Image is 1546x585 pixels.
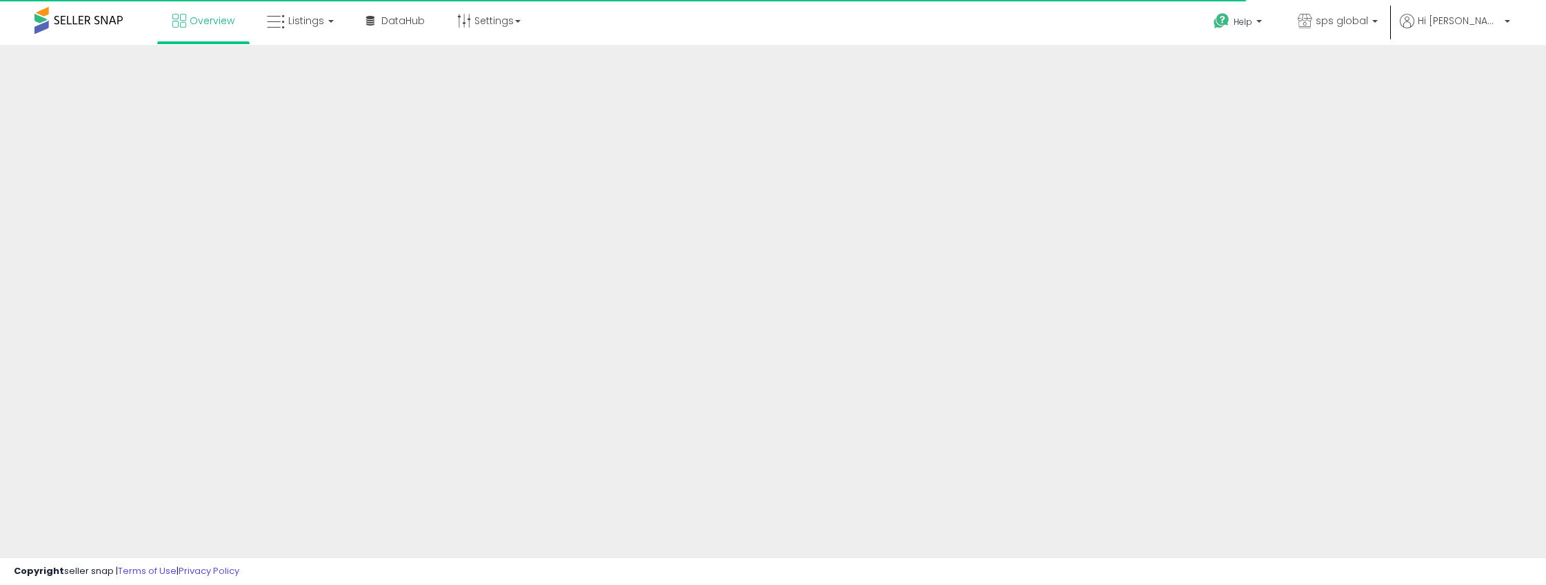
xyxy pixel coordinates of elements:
[190,14,234,28] span: Overview
[1213,12,1230,30] i: Get Help
[14,564,64,577] strong: Copyright
[1316,14,1368,28] span: sps global
[381,14,425,28] span: DataHub
[1400,14,1510,45] a: Hi [PERSON_NAME]
[1203,2,1276,45] a: Help
[1234,16,1252,28] span: Help
[179,564,239,577] a: Privacy Policy
[1418,14,1500,28] span: Hi [PERSON_NAME]
[288,14,324,28] span: Listings
[118,564,177,577] a: Terms of Use
[14,565,239,578] div: seller snap | |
